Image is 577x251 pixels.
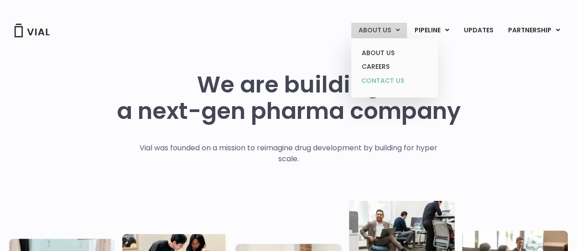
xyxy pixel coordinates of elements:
[354,46,434,60] a: ABOUT US
[501,23,567,38] a: PARTNERSHIPMenu Toggle
[14,24,50,37] img: Vial Logo
[354,60,434,74] a: CAREERS
[457,23,500,38] a: UPDATES
[351,23,407,38] a: ABOUT USMenu Toggle
[354,74,434,88] a: CONTACT US
[130,143,447,164] p: Vial was founded on a mission to reimagine drug development by building for hyper scale.
[407,23,456,38] a: PIPELINEMenu Toggle
[117,72,461,124] h1: We are building a next-gen pharma company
